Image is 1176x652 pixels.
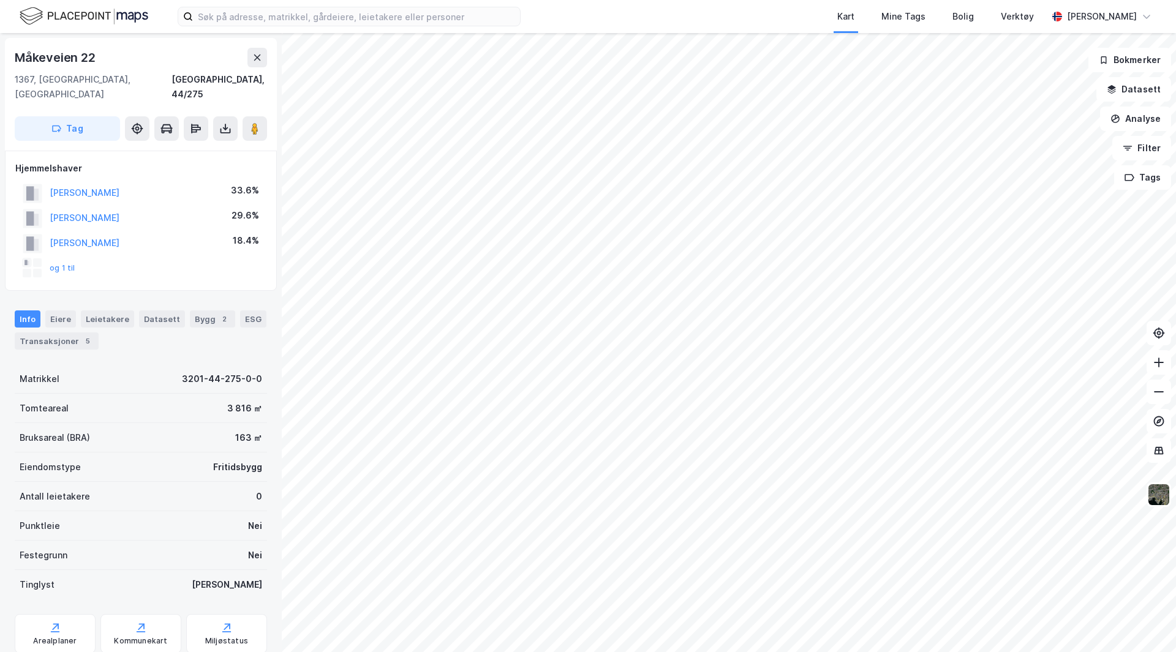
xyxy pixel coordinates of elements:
[81,335,94,347] div: 5
[15,116,120,141] button: Tag
[1112,136,1171,160] button: Filter
[205,636,248,646] div: Miljøstatus
[139,310,185,328] div: Datasett
[235,430,262,445] div: 163 ㎡
[192,577,262,592] div: [PERSON_NAME]
[1001,9,1034,24] div: Verktøy
[20,489,90,504] div: Antall leietakere
[15,332,99,350] div: Transaksjoner
[256,489,262,504] div: 0
[20,401,69,416] div: Tomteareal
[1115,593,1176,652] iframe: Chat Widget
[1088,48,1171,72] button: Bokmerker
[15,72,171,102] div: 1367, [GEOGRAPHIC_DATA], [GEOGRAPHIC_DATA]
[20,460,81,474] div: Eiendomstype
[20,519,60,533] div: Punktleie
[248,548,262,563] div: Nei
[881,9,925,24] div: Mine Tags
[15,310,40,328] div: Info
[248,519,262,533] div: Nei
[1114,165,1171,190] button: Tags
[20,577,55,592] div: Tinglyst
[81,310,134,328] div: Leietakere
[15,48,98,67] div: Måkeveien 22
[20,6,148,27] img: logo.f888ab2527a4732fd821a326f86c7f29.svg
[232,208,259,223] div: 29.6%
[114,636,167,646] div: Kommunekart
[1096,77,1171,102] button: Datasett
[837,9,854,24] div: Kart
[240,310,266,328] div: ESG
[33,636,77,646] div: Arealplaner
[1147,483,1170,506] img: 9k=
[213,460,262,474] div: Fritidsbygg
[20,372,59,386] div: Matrikkel
[15,161,266,176] div: Hjemmelshaver
[193,7,520,26] input: Søk på adresse, matrikkel, gårdeiere, leietakere eller personer
[20,548,67,563] div: Festegrunn
[45,310,76,328] div: Eiere
[190,310,235,328] div: Bygg
[952,9,974,24] div: Bolig
[1100,107,1171,131] button: Analyse
[171,72,267,102] div: [GEOGRAPHIC_DATA], 44/275
[231,183,259,198] div: 33.6%
[1067,9,1137,24] div: [PERSON_NAME]
[218,313,230,325] div: 2
[227,401,262,416] div: 3 816 ㎡
[233,233,259,248] div: 18.4%
[1115,593,1176,652] div: Kontrollprogram for chat
[182,372,262,386] div: 3201-44-275-0-0
[20,430,90,445] div: Bruksareal (BRA)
